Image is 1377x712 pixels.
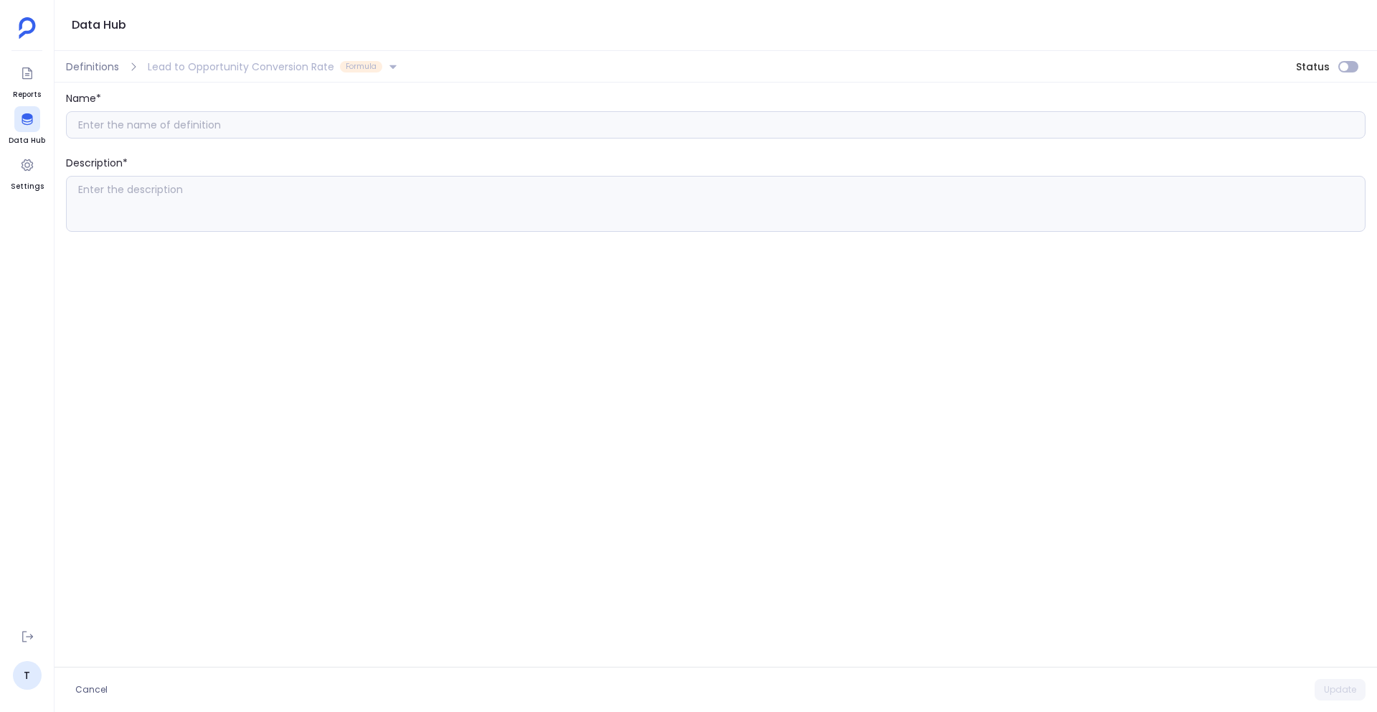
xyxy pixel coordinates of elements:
button: Lead to Opportunity Conversion RateFormula [145,55,401,78]
button: Cancel [66,679,117,701]
img: petavue logo [19,17,36,39]
span: Lead to Opportunity Conversion Rate [148,60,334,74]
h1: Data Hub [72,15,126,35]
a: Settings [11,152,44,192]
span: Settings [11,181,44,192]
span: Formula [340,61,382,72]
span: Data Hub [9,135,45,146]
div: Description* [66,156,1366,170]
div: Name* [66,91,1366,106]
span: Definitions [66,60,119,74]
a: Reports [13,60,41,100]
span: Status [1296,60,1330,74]
a: Data Hub [9,106,45,146]
span: Reports [13,89,41,100]
a: T [13,661,42,690]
